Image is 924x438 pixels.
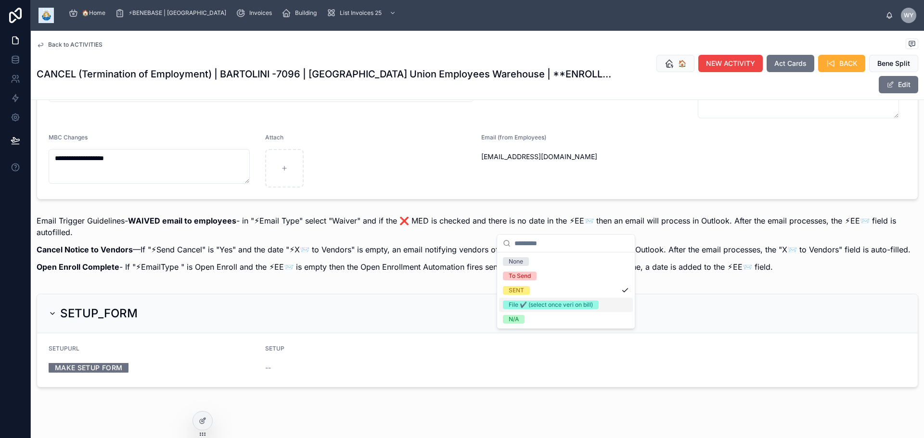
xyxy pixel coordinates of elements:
h1: CANCEL (Termination of Employment) | BARTOLINI -7096 | [GEOGRAPHIC_DATA] Union Employees Warehous... [37,67,613,81]
span: WY [904,12,913,19]
img: App logo [38,8,54,23]
span: 🏠 [678,59,686,68]
span: SETUPURL [49,345,79,352]
strong: Open Enroll Complete [37,262,119,272]
div: None [509,257,523,266]
button: BACK [818,55,865,72]
span: Bene Split [877,59,910,68]
span: Back to ACTIVITIES [48,41,103,49]
span: Building [295,9,317,17]
span: [EMAIL_ADDRESS][DOMAIN_NAME] [481,152,762,162]
div: SENT [509,286,524,295]
div: To Send [509,272,531,280]
strong: Cancel Notice to Vendors [37,245,133,254]
button: Bene Split [869,55,918,72]
button: 🏠 [656,55,694,72]
strong: WAIVED email to employees [128,216,236,225]
div: Suggestions [497,252,635,328]
span: List Invoices 25 [340,9,382,17]
button: NEW ACTIVITY [698,55,763,72]
span: Email (from Employees) [481,134,546,141]
p: - If "⚡EmailType " is Open Enroll and the ⚡EE📨 is empty then the Open Enrollment Automation fires... [37,261,918,273]
span: Invoices [249,9,272,17]
button: Act Cards [767,55,814,72]
h2: SETUP_FORM [60,306,138,321]
span: MBC Changes [49,134,88,141]
span: 🏠Home [82,9,105,17]
a: 🏠Home [65,4,112,22]
span: Attach [265,134,283,141]
button: Edit [879,76,918,93]
span: Act Cards [774,59,807,68]
p: —If "⚡Send Cancel" is "Yes" and the date "⚡X📨 to Vendors" is empty, an email notifying vendors of... [37,244,918,255]
div: File ✔️ (select once veri on bill) [509,300,593,309]
span: NEW ACTIVITY [706,59,755,68]
span: SETUP [265,345,284,352]
a: Building [279,4,323,22]
div: scrollable content [62,2,885,24]
p: Email Trigger Guidelines- - in "⚡Email Type" select "Waiver" and if the ❌ MED is checked and ther... [37,215,918,238]
a: Invoices [233,4,279,22]
a: Back to ACTIVITIES [37,41,103,49]
a: ⚡BENEBASE | [GEOGRAPHIC_DATA] [112,4,233,22]
span: BACK [839,59,858,68]
a: List Invoices 25 [323,4,401,22]
div: N/A [509,315,519,324]
span: -- [265,363,271,373]
span: ⚡BENEBASE | [GEOGRAPHIC_DATA] [128,9,226,17]
a: MAKE SETUP FORM [49,360,128,375]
